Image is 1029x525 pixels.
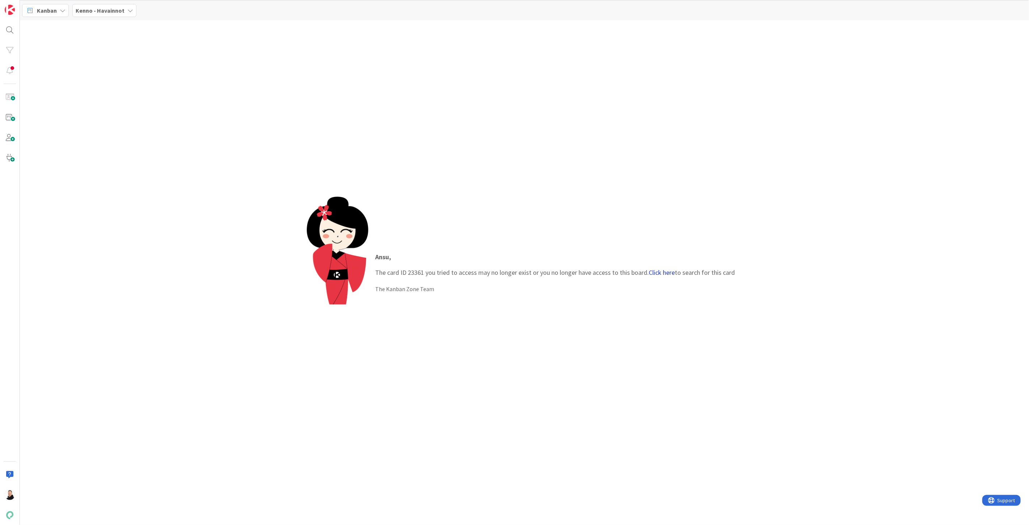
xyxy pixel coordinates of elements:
img: avatar [5,510,15,520]
p: The card ID 23361 you tried to access may no longer exist or you no longer have access to this bo... [376,252,735,277]
img: Visit kanbanzone.com [5,5,15,15]
a: Click here [649,268,675,277]
strong: Ansu , [376,253,391,261]
b: Kenno - Havainnot [76,7,124,14]
span: Support [15,1,33,10]
div: The Kanban Zone Team [376,285,735,293]
img: AN [5,490,15,500]
span: Kanban [37,6,57,15]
